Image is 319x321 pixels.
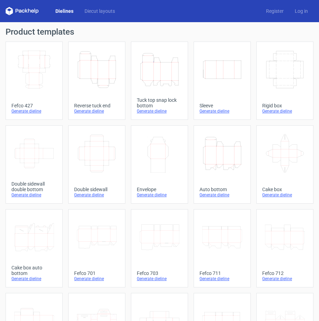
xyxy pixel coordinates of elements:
div: Generate dieline [262,276,308,282]
a: Cake boxGenerate dieline [256,125,313,204]
div: Reverse tuck end [74,103,119,108]
div: Fefco 427 [11,103,57,108]
a: Dielines [50,8,79,15]
div: Fefco 712 [262,270,308,276]
a: Reverse tuck endGenerate dieline [68,42,125,120]
div: Rigid box [262,103,308,108]
a: Fefco 711Generate dieline [194,209,251,287]
div: Generate dieline [137,108,182,114]
a: Double sidewall double bottomGenerate dieline [6,125,63,204]
div: Generate dieline [137,276,182,282]
div: Generate dieline [200,192,245,198]
a: Fefco 701Generate dieline [68,209,125,287]
a: Rigid boxGenerate dieline [256,42,313,120]
div: Generate dieline [74,276,119,282]
div: Generate dieline [200,108,245,114]
div: Generate dieline [262,192,308,198]
a: Register [260,8,289,15]
div: Cake box auto bottom [11,265,57,276]
div: Generate dieline [137,192,182,198]
div: Envelope [137,187,182,192]
div: Generate dieline [74,108,119,114]
div: Tuck top snap lock bottom [137,97,182,108]
a: EnvelopeGenerate dieline [131,125,188,204]
a: Tuck top snap lock bottomGenerate dieline [131,42,188,120]
a: SleeveGenerate dieline [194,42,251,120]
a: Diecut layouts [79,8,121,15]
div: Generate dieline [262,108,308,114]
div: Double sidewall [74,187,119,192]
a: Double sidewallGenerate dieline [68,125,125,204]
a: Cake box auto bottomGenerate dieline [6,209,63,287]
a: Auto bottomGenerate dieline [194,125,251,204]
div: Auto bottom [200,187,245,192]
a: Fefco 712Generate dieline [256,209,313,287]
div: Generate dieline [74,192,119,198]
div: Generate dieline [200,276,245,282]
a: Log in [289,8,313,15]
a: Fefco 703Generate dieline [131,209,188,287]
div: Generate dieline [11,192,57,198]
h1: Product templates [6,28,313,36]
div: Fefco 701 [74,270,119,276]
div: Cake box [262,187,308,192]
div: Generate dieline [11,108,57,114]
div: Fefco 703 [137,270,182,276]
div: Double sidewall double bottom [11,181,57,192]
div: Fefco 711 [200,270,245,276]
div: Sleeve [200,103,245,108]
div: Generate dieline [11,276,57,282]
a: Fefco 427Generate dieline [6,42,63,120]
